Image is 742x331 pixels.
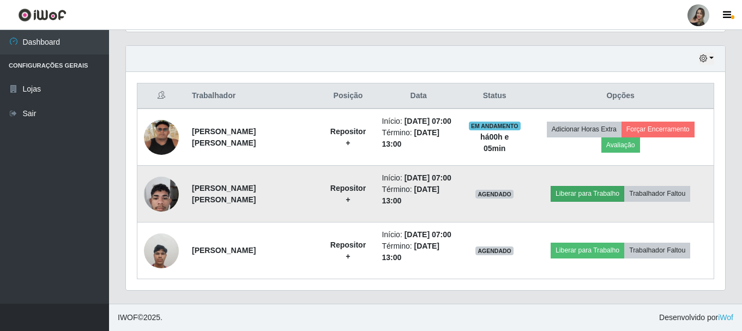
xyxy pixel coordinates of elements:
[659,312,733,323] span: Desenvolvido por
[144,171,179,217] img: 1754224796646.jpeg
[462,83,527,109] th: Status
[192,184,256,204] strong: [PERSON_NAME] [PERSON_NAME]
[624,243,690,258] button: Trabalhador Faltou
[551,186,624,201] button: Liberar para Trabalho
[321,83,375,109] th: Posição
[330,240,366,261] strong: Repositor +
[475,246,514,255] span: AGENDADO
[192,246,256,255] strong: [PERSON_NAME]
[375,83,462,109] th: Data
[475,190,514,198] span: AGENDADO
[382,240,455,263] li: Término:
[382,116,455,127] li: Início:
[405,117,451,125] time: [DATE] 07:00
[469,122,521,130] span: EM ANDAMENTO
[405,230,451,239] time: [DATE] 07:00
[192,127,256,147] strong: [PERSON_NAME] [PERSON_NAME]
[527,83,714,109] th: Opções
[718,313,733,322] a: iWof
[382,229,455,240] li: Início:
[551,243,624,258] button: Liberar para Trabalho
[144,120,179,155] img: 1755222464998.jpeg
[330,127,366,147] strong: Repositor +
[144,227,179,274] img: 1753651273548.jpeg
[382,172,455,184] li: Início:
[382,127,455,150] li: Término:
[118,313,138,322] span: IWOF
[185,83,321,109] th: Trabalhador
[622,122,695,137] button: Forçar Encerramento
[547,122,622,137] button: Adicionar Horas Extra
[405,173,451,182] time: [DATE] 07:00
[118,312,162,323] span: © 2025 .
[480,133,509,153] strong: há 00 h e 05 min
[382,184,455,207] li: Término:
[601,137,640,153] button: Avaliação
[624,186,690,201] button: Trabalhador Faltou
[18,8,67,22] img: CoreUI Logo
[330,184,366,204] strong: Repositor +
